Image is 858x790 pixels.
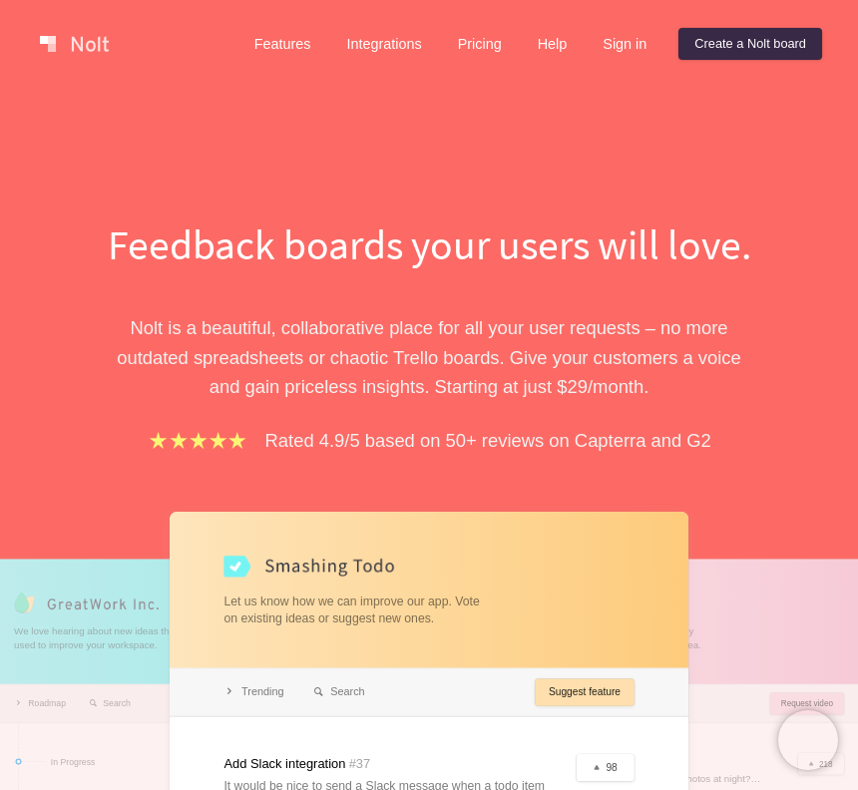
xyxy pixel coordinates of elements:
[85,215,773,273] h1: Feedback boards your users will love.
[678,28,822,60] a: Create a Nolt board
[147,429,248,452] img: stars.b067e34983.png
[442,28,518,60] a: Pricing
[522,28,584,60] a: Help
[265,426,711,455] p: Rated 4.9/5 based on 50+ reviews on Capterra and G2
[587,28,662,60] a: Sign in
[238,28,327,60] a: Features
[330,28,437,60] a: Integrations
[85,313,773,401] p: Nolt is a beautiful, collaborative place for all your user requests – no more outdated spreadshee...
[778,710,838,770] iframe: Chatra live chat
